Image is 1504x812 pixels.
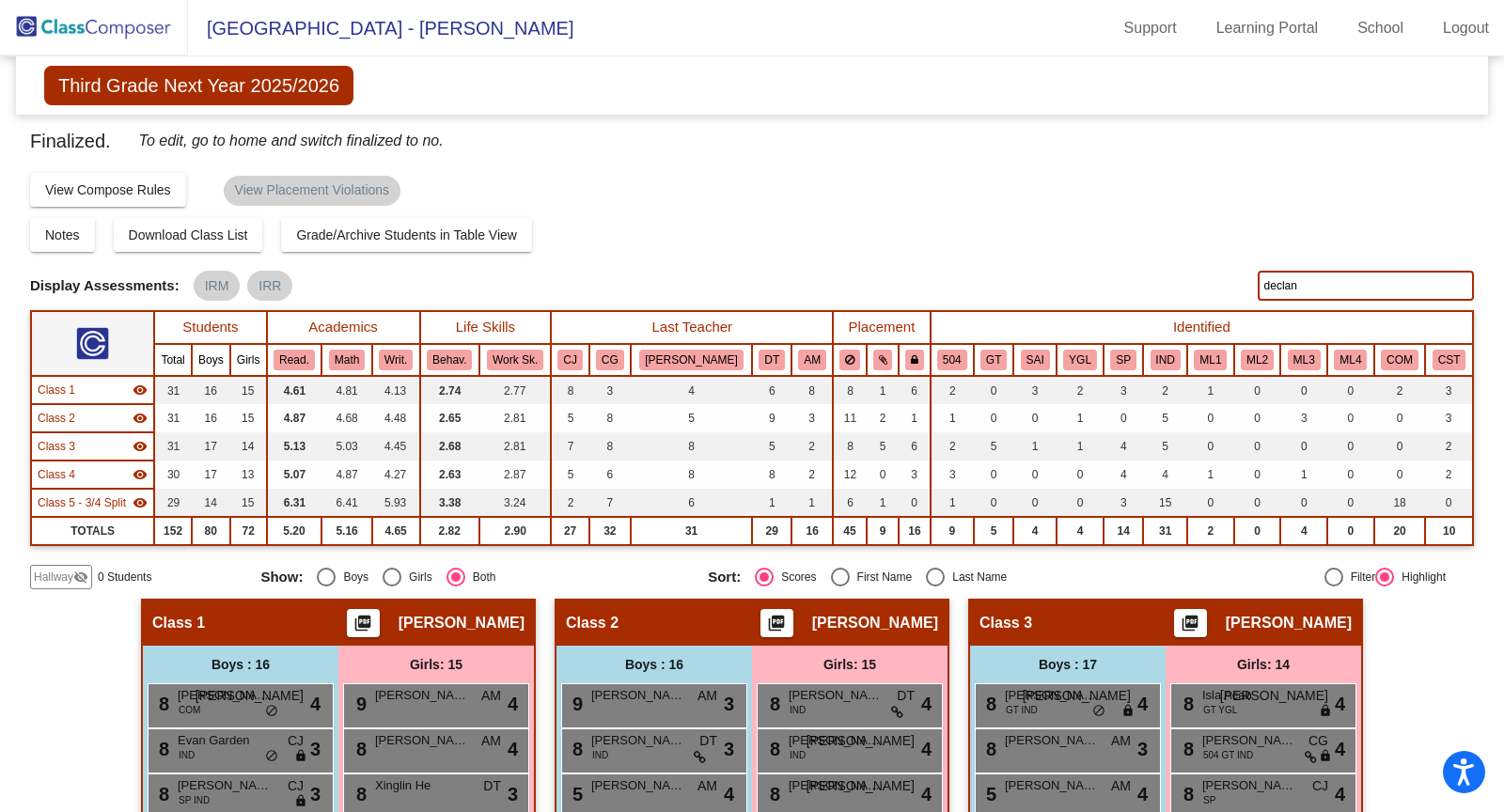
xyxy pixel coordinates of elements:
[899,489,930,517] td: 0
[154,517,192,545] td: 152
[752,517,791,545] td: 29
[899,376,930,404] td: 6
[931,517,974,545] td: 9
[154,376,192,404] td: 31
[465,569,496,586] div: Both
[133,411,148,426] mat-icon: visibility
[321,461,371,489] td: 4.87
[1013,376,1056,404] td: 3
[1021,350,1050,370] button: SAI
[1187,404,1234,432] td: 0
[347,609,380,637] button: Print Students Details
[45,182,171,197] span: View Compose Rules
[230,376,267,404] td: 15
[833,376,867,404] td: 8
[752,404,791,432] td: 9
[589,404,631,432] td: 8
[556,646,752,683] div: Boys : 16
[230,489,267,517] td: 15
[133,439,148,454] mat-icon: visibility
[1143,376,1187,404] td: 2
[945,569,1007,586] div: Last Name
[154,311,266,344] th: Students
[321,489,371,517] td: 6.41
[551,344,589,376] th: Christina Jimenez
[31,461,154,489] td: Olivia Smith - No Class Name
[899,432,930,461] td: 6
[260,568,694,586] mat-radio-group: Select an option
[139,128,444,154] span: To edit, go to home and switch finalized to no.
[551,404,589,432] td: 5
[812,614,938,632] span: [PERSON_NAME]
[192,432,230,461] td: 17
[224,176,400,206] mat-chip: View Placement Violations
[133,495,148,510] mat-icon: visibility
[1057,489,1104,517] td: 0
[1327,376,1374,404] td: 0
[1425,432,1473,461] td: 2
[1327,517,1374,545] td: 0
[791,344,833,376] th: Amy Maynard
[1288,350,1321,370] button: ML3
[399,614,525,632] span: [PERSON_NAME]
[1327,404,1374,432] td: 0
[708,568,1141,586] mat-radio-group: Select an option
[192,404,230,432] td: 16
[133,467,148,482] mat-icon: visibility
[336,569,368,586] div: Boys
[1425,461,1473,489] td: 2
[591,686,685,705] span: [PERSON_NAME]
[1187,344,1234,376] th: Level 1 Multilanguage learner
[30,277,180,294] span: Display Assessments:
[1143,344,1187,376] th: Independent Worker/ Self-Starter/ Motivated
[791,517,833,545] td: 16
[589,489,631,517] td: 7
[697,686,717,706] span: AM
[31,517,154,545] td: TOTALS
[631,344,752,376] th: Janice Althouse
[833,489,867,517] td: 6
[152,614,205,632] span: Class 1
[143,646,338,683] div: Boys : 16
[375,686,469,705] span: [PERSON_NAME]
[1187,432,1234,461] td: 0
[379,350,413,370] button: Writ.
[1425,489,1473,517] td: 0
[752,344,791,376] th: Deedrea Turner
[479,517,551,545] td: 2.90
[192,461,230,489] td: 17
[1201,13,1334,43] a: Learning Portal
[899,404,930,432] td: 1
[1343,569,1376,586] div: Filter
[551,376,589,404] td: 8
[372,432,420,461] td: 4.45
[230,432,267,461] td: 14
[551,489,589,517] td: 2
[1104,404,1143,432] td: 0
[1374,489,1426,517] td: 18
[44,66,353,105] span: Third Grade Next Year 2025/2026
[1280,404,1327,432] td: 3
[1013,517,1056,545] td: 4
[850,569,913,586] div: First Name
[1057,344,1104,376] th: Young for grade level
[267,461,322,489] td: 5.07
[1143,489,1187,517] td: 15
[631,461,752,489] td: 8
[30,218,95,252] button: Notes
[267,432,322,461] td: 5.13
[321,376,371,404] td: 4.81
[551,461,589,489] td: 5
[1425,376,1473,404] td: 3
[267,517,322,545] td: 5.20
[752,461,791,489] td: 8
[867,517,900,545] td: 9
[1202,686,1296,705] span: Isla Acab
[631,517,752,545] td: 31
[479,404,551,432] td: 2.81
[30,126,111,156] span: Finalized.
[589,376,631,404] td: 3
[1234,517,1281,545] td: 0
[979,614,1032,632] span: Class 3
[1280,489,1327,517] td: 0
